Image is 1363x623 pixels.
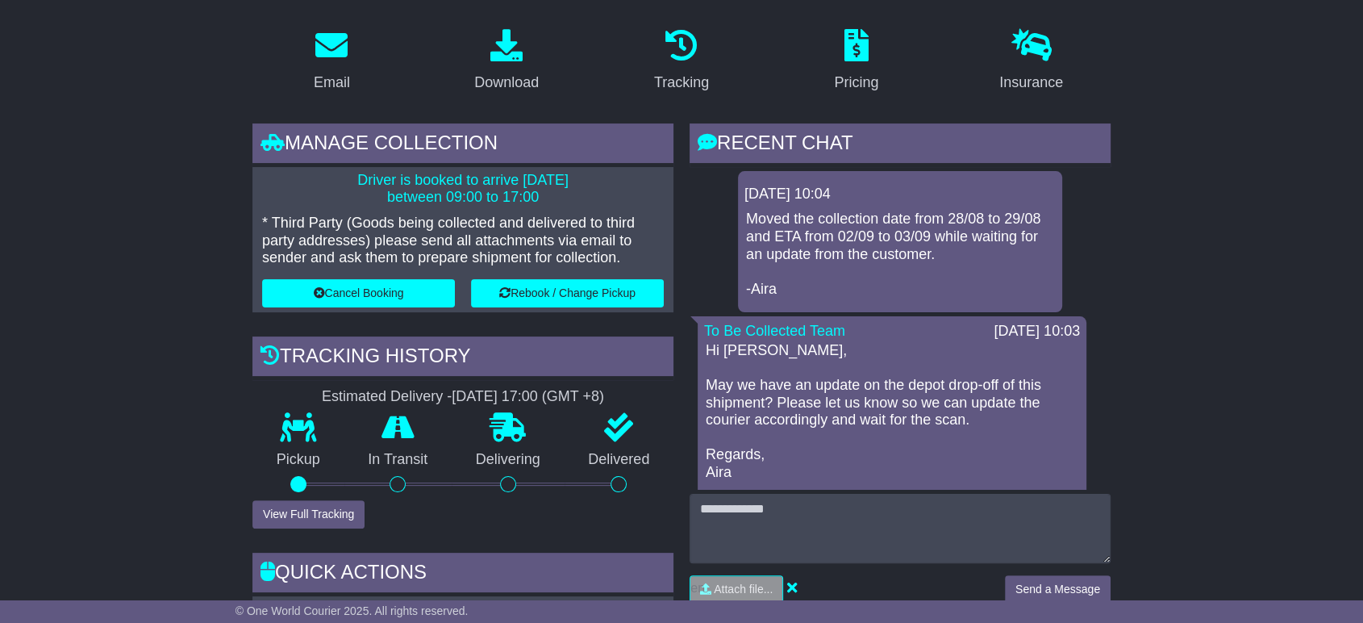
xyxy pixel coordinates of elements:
[464,23,549,99] a: Download
[565,451,674,469] p: Delivered
[452,388,604,406] div: [DATE] 17:00 (GMT +8)
[303,23,361,99] a: Email
[262,172,664,207] p: Driver is booked to arrive [DATE] between 09:00 to 17:00
[994,323,1080,341] div: [DATE] 10:03
[704,323,845,339] a: To Be Collected Team
[236,604,469,617] span: © One World Courier 2025. All rights reserved.
[314,72,350,94] div: Email
[823,23,889,99] a: Pricing
[474,72,539,94] div: Download
[1005,575,1111,604] button: Send a Message
[252,500,365,529] button: View Full Tracking
[262,215,664,267] p: * Third Party (Goods being collected and delivered to third party addresses) please send all atta...
[252,337,673,380] div: Tracking history
[654,72,709,94] div: Tracking
[834,72,878,94] div: Pricing
[644,23,719,99] a: Tracking
[252,123,673,167] div: Manage collection
[746,211,1054,298] p: Moved the collection date from 28/08 to 29/08 and ETA from 02/09 to 03/09 while waiting for an up...
[471,279,664,307] button: Rebook / Change Pickup
[252,553,673,596] div: Quick Actions
[452,451,565,469] p: Delivering
[989,23,1073,99] a: Insurance
[344,451,452,469] p: In Transit
[252,451,344,469] p: Pickup
[262,279,455,307] button: Cancel Booking
[690,123,1111,167] div: RECENT CHAT
[706,342,1078,482] p: Hi [PERSON_NAME], May we have an update on the depot drop-off of this shipment? Please let us kno...
[744,186,1056,203] div: [DATE] 10:04
[999,72,1063,94] div: Insurance
[252,388,673,406] div: Estimated Delivery -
